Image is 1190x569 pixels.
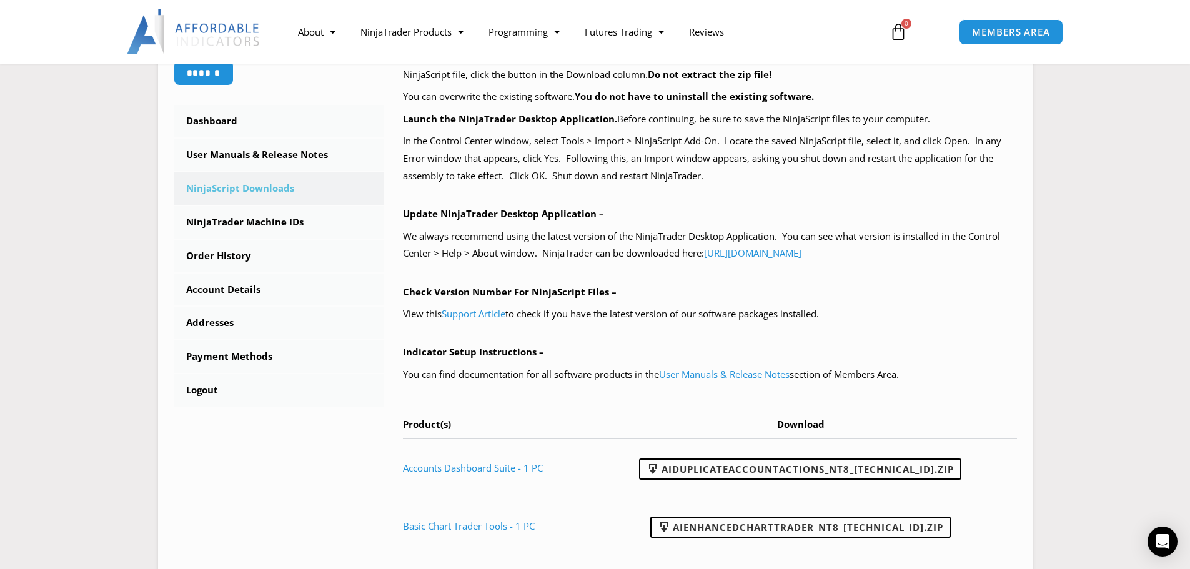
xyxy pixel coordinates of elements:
p: We always recommend using the latest version of the NinjaTrader Desktop Application. You can see ... [403,228,1017,263]
a: Reviews [677,17,736,46]
a: Payment Methods [174,340,385,373]
a: 0 [871,14,926,50]
nav: Account pages [174,105,385,407]
p: View this to check if you have the latest version of our software packages installed. [403,305,1017,323]
p: You can overwrite the existing software. [403,88,1017,106]
a: Accounts Dashboard Suite - 1 PC [403,462,543,474]
p: In the Control Center window, select Tools > Import > NinjaScript Add-On. Locate the saved NinjaS... [403,132,1017,185]
a: Support Article [442,307,505,320]
div: Open Intercom Messenger [1148,527,1178,557]
a: Programming [476,17,572,46]
a: [URL][DOMAIN_NAME] [704,247,801,259]
a: NinjaTrader Products [348,17,476,46]
p: You can find documentation for all software products in the section of Members Area. [403,366,1017,383]
p: Your purchased products with available NinjaScript downloads are listed in the table below, at th... [403,49,1017,84]
b: Update NinjaTrader Desktop Application – [403,207,604,220]
a: AIDuplicateAccountActions_NT8_[TECHNICAL_ID].zip [639,458,961,480]
a: AIEnhancedChartTrader_NT8_[TECHNICAL_ID].zip [650,517,951,538]
a: User Manuals & Release Notes [174,139,385,171]
a: About [285,17,348,46]
a: Order History [174,240,385,272]
b: Check Version Number For NinjaScript Files – [403,285,617,298]
a: Addresses [174,307,385,339]
b: Do not extract the zip file! [648,68,771,81]
p: Before continuing, be sure to save the NinjaScript files to your computer. [403,111,1017,128]
b: Indicator Setup Instructions – [403,345,544,358]
a: NinjaScript Downloads [174,172,385,205]
a: Basic Chart Trader Tools - 1 PC [403,520,535,532]
a: Futures Trading [572,17,677,46]
span: 0 [901,19,911,29]
nav: Menu [285,17,875,46]
a: Logout [174,374,385,407]
span: MEMBERS AREA [972,27,1050,37]
span: Product(s) [403,418,451,430]
a: NinjaTrader Machine IDs [174,206,385,239]
span: Download [777,418,825,430]
b: Launch the NinjaTrader Desktop Application. [403,112,617,125]
img: LogoAI | Affordable Indicators – NinjaTrader [127,9,261,54]
b: You do not have to uninstall the existing software. [575,90,814,102]
a: Account Details [174,274,385,306]
a: User Manuals & Release Notes [659,368,790,380]
a: Dashboard [174,105,385,137]
a: MEMBERS AREA [959,19,1063,45]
